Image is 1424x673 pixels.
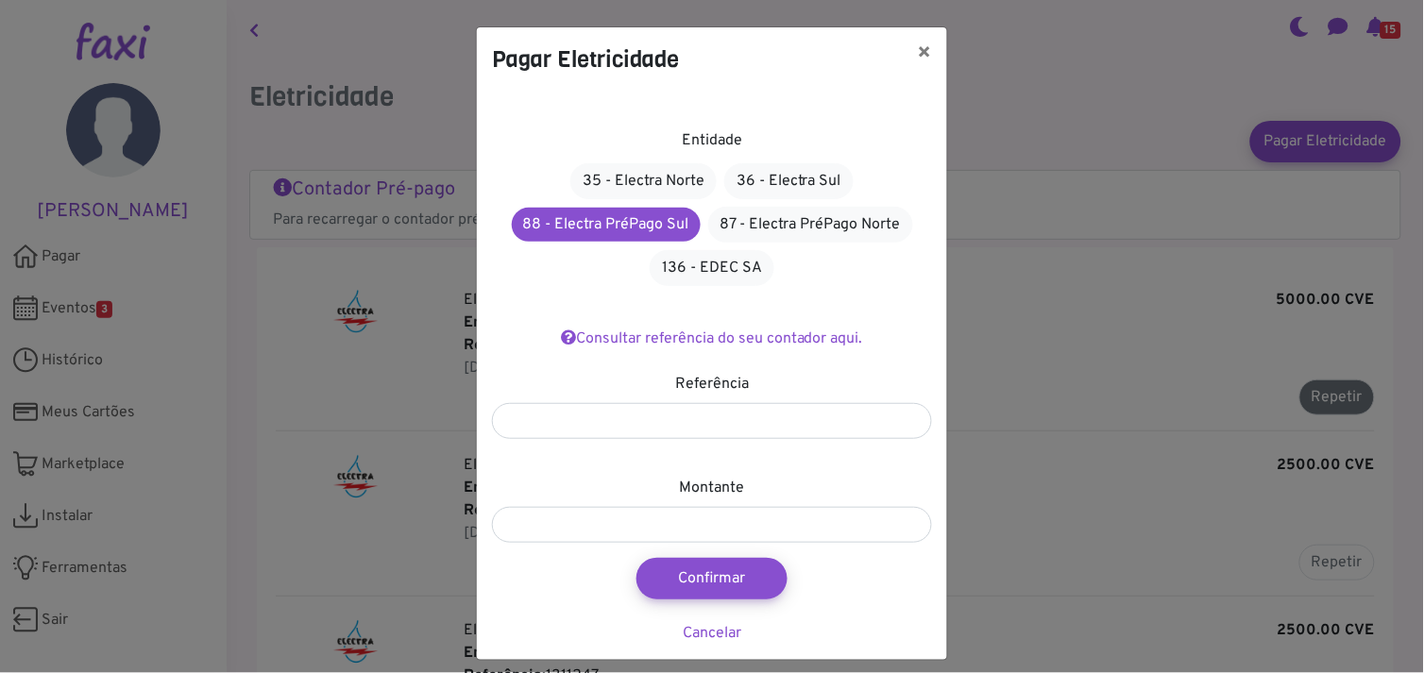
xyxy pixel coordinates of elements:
a: 35 - Electra Norte [570,163,717,199]
a: 88 - Electra PréPago Sul [512,208,701,242]
a: 87 - Electra PréPago Norte [708,207,913,243]
a: Consultar referência do seu contador aqui. [561,329,863,348]
h4: Pagar Eletricidade [492,42,679,76]
label: Referência [675,373,749,395]
label: Entidade [682,129,742,152]
button: × [903,27,947,80]
label: Montante [680,477,745,499]
a: 136 - EDEC SA [650,250,774,286]
button: Confirmar [636,558,788,599]
a: Cancelar [683,624,741,643]
a: 36 - Electra Sul [724,163,854,199]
